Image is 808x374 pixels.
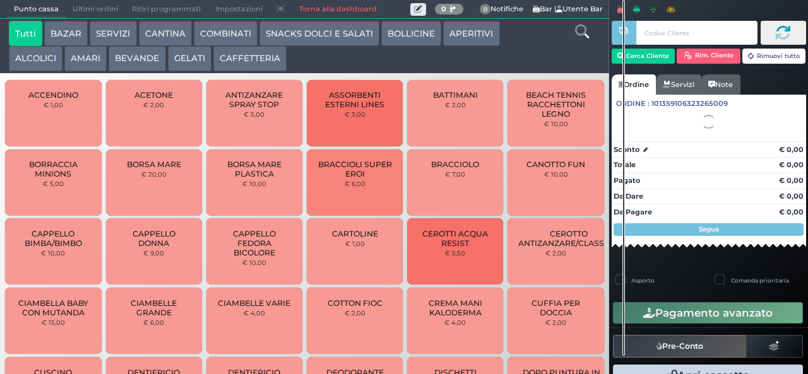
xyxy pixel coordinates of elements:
[616,98,650,109] span: Ordine :
[544,120,568,127] small: € 10,00
[116,229,191,248] span: CAPPELLO DONNA
[168,46,211,71] button: GELATI
[443,21,499,46] button: APERITIVI
[614,160,636,169] strong: Totale
[213,46,287,71] button: CAFFETTERIA
[614,207,652,216] strong: Da Pagare
[613,335,747,358] button: Pre-Conto
[16,298,91,317] span: CIAMBELLA BABY CON MUTANDA
[742,49,806,64] button: Rimuovi tutto
[779,160,804,169] strong: € 0,00
[217,90,292,109] span: ANTIZANZARE SPRAY STOP
[677,49,740,64] button: Rim. Cliente
[612,49,675,64] button: Cerca Cliente
[779,192,804,201] strong: € 0,00
[259,21,379,46] button: SNACKS DOLCI E SALATI
[328,298,383,308] span: COTTON FIOC
[381,21,441,46] button: BOLLICINE
[614,144,639,155] strong: Sconto
[90,21,136,46] button: SERVIZI
[518,90,593,119] span: BEACH TENNIS RACCHETTONI LEGNO
[127,160,181,169] span: BORSA MARE
[345,110,365,118] small: € 3,00
[66,1,125,18] span: Ultimi ordini
[418,229,493,248] span: CEROTTI ACQUA RESIST
[28,90,78,100] span: ACCENDINO
[44,101,63,108] small: € 1,00
[345,180,365,187] small: € 6,00
[318,90,393,109] span: ASSORBENTI ESTERNI LINES
[545,318,566,326] small: € 2,00
[636,21,757,45] input: Codice Cliente
[612,74,656,95] a: Ordine
[345,309,365,317] small: € 2,00
[545,249,566,257] small: € 2,00
[526,160,585,169] span: CANOTTO FUN
[779,145,804,154] strong: € 0,00
[141,170,167,178] small: € 20,00
[631,276,655,284] label: Asporto
[292,1,383,18] a: Torna alla dashboard
[699,225,719,233] strong: Segue
[43,180,64,187] small: € 5,00
[779,176,804,185] strong: € 0,00
[418,298,493,317] span: CREMA MANI KALODERMA
[125,1,208,18] span: Ritiri programmati
[518,229,619,248] span: CEROTTO ANTIZANZARE/CLASSICO
[217,160,292,178] span: BORSA MARE PLASTICA
[431,160,479,169] span: BRACCIOLO
[44,21,88,46] button: BAZAR
[779,207,804,216] strong: € 0,00
[9,46,62,71] button: ALCOLICI
[242,180,266,187] small: € 10,00
[445,170,465,178] small: € 7,00
[318,160,393,178] span: BRACCIOLI SUPER EROI
[42,318,65,326] small: € 15,00
[143,318,164,326] small: € 6,00
[217,229,292,257] span: CAPPELLO FEDORA BICOLORE
[9,21,42,46] button: Tutti
[194,21,258,46] button: COMBINATI
[614,192,643,201] strong: Da Dare
[218,298,290,308] span: CIAMBELLE VARIE
[143,101,164,108] small: € 2,00
[7,1,66,18] span: Punto cassa
[656,74,701,95] a: Servizi
[651,98,728,109] span: 101359106323265009
[16,229,91,248] span: CAPPELLO BIMBA/BIMBO
[613,302,803,324] button: Pagamento avanzato
[518,298,593,317] span: CUFFIA PER DOCCIA
[242,259,266,266] small: € 10,00
[244,110,264,118] small: € 5,00
[41,249,65,257] small: € 10,00
[701,74,740,95] a: Note
[614,176,640,185] strong: Pagato
[731,276,789,284] label: Comanda prioritaria
[332,229,378,238] span: CARTOLINE
[444,318,466,326] small: € 4,00
[433,90,478,100] span: BATTIMANI
[445,249,465,257] small: € 5,50
[480,4,491,15] span: 0
[143,249,164,257] small: € 9,00
[544,170,568,178] small: € 10,00
[109,46,165,71] button: BEVANDE
[345,240,365,247] small: € 1,00
[244,309,265,317] small: € 4,00
[208,1,270,18] span: Impostazioni
[16,160,91,178] span: BORRACCIA MINIONS
[445,101,466,108] small: € 2,00
[134,90,173,100] span: ACETONE
[441,4,446,13] b: 0
[64,46,107,71] button: AMARI
[139,21,192,46] button: CANTINA
[116,298,191,317] span: CIAMBELLE GRANDE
